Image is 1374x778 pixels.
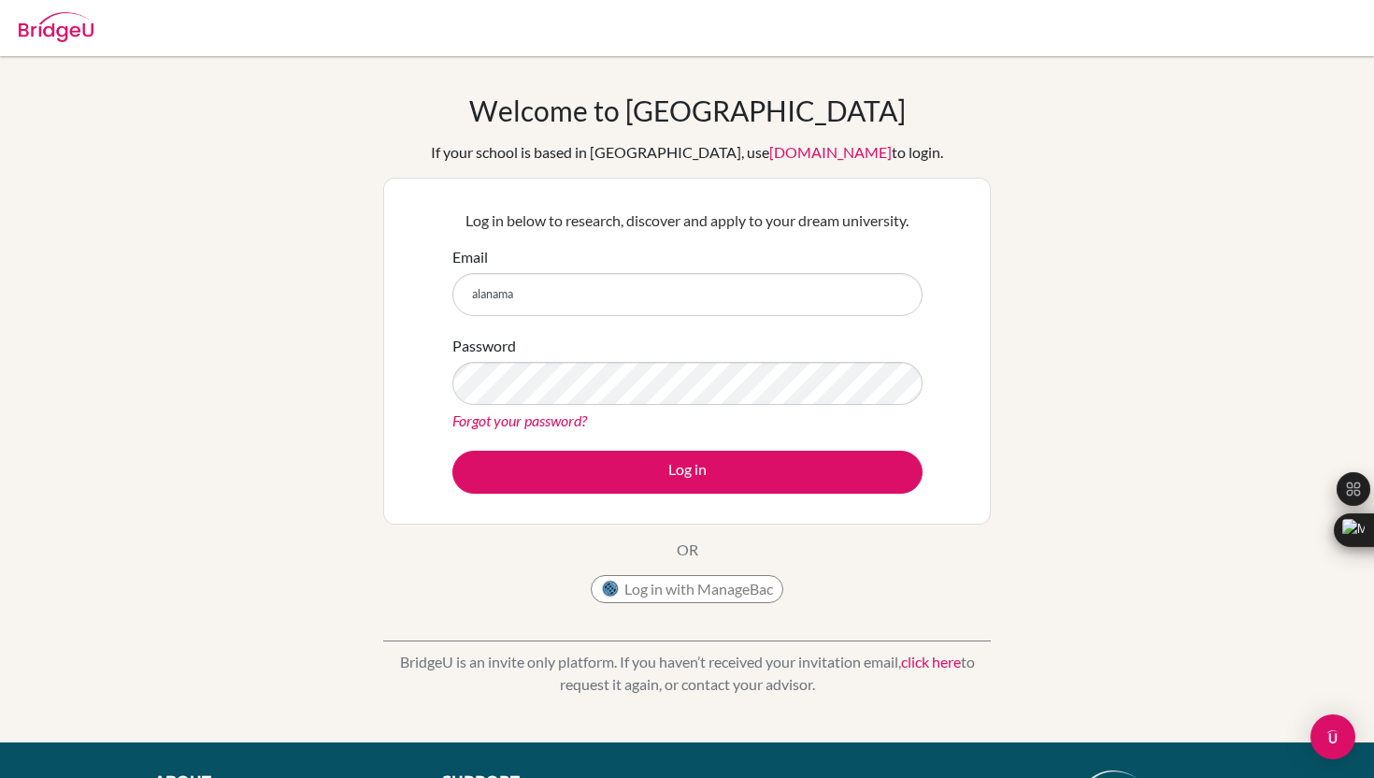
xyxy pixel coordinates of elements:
a: click here [901,653,961,670]
label: Email [452,246,488,268]
a: Forgot your password? [452,411,587,429]
div: If your school is based in [GEOGRAPHIC_DATA], use to login. [431,141,943,164]
h1: Welcome to [GEOGRAPHIC_DATA] [469,94,906,127]
button: Log in with ManageBac [591,575,783,603]
a: [DOMAIN_NAME] [769,143,892,161]
p: OR [677,539,698,561]
button: Log in [452,451,923,494]
div: Open Intercom Messenger [1310,714,1355,759]
img: Bridge-U [19,12,93,42]
label: Password [452,335,516,357]
p: BridgeU is an invite only platform. If you haven’t received your invitation email, to request it ... [383,651,991,696]
p: Log in below to research, discover and apply to your dream university. [452,209,923,232]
